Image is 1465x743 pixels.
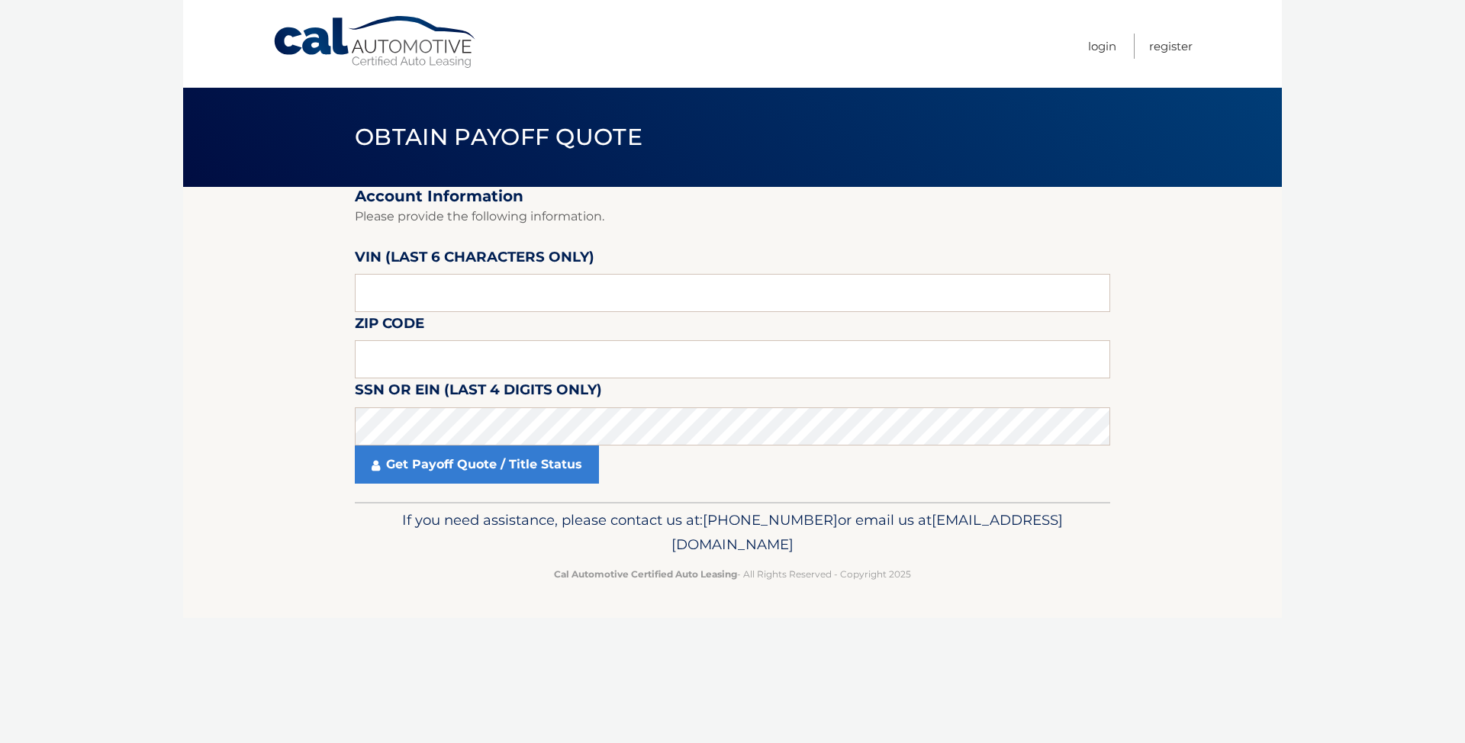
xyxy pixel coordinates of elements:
label: Zip Code [355,312,424,340]
label: SSN or EIN (last 4 digits only) [355,378,602,407]
a: Login [1088,34,1116,59]
strong: Cal Automotive Certified Auto Leasing [554,568,737,580]
span: Obtain Payoff Quote [355,123,642,151]
a: Cal Automotive [272,15,478,69]
span: [PHONE_NUMBER] [703,511,838,529]
p: Please provide the following information. [355,206,1110,227]
h2: Account Information [355,187,1110,206]
label: VIN (last 6 characters only) [355,246,594,274]
a: Get Payoff Quote / Title Status [355,445,599,484]
p: - All Rights Reserved - Copyright 2025 [365,566,1100,582]
p: If you need assistance, please contact us at: or email us at [365,508,1100,557]
a: Register [1149,34,1193,59]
